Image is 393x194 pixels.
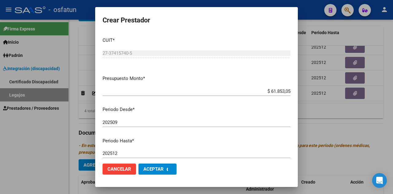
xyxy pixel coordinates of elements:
span: Cancelar [107,166,131,172]
div: Open Intercom Messenger [372,173,387,188]
h2: Crear Prestador [103,14,290,26]
p: Periodo Desde [103,106,290,113]
span: Aceptar [143,166,164,172]
button: Cancelar [103,164,136,175]
button: Aceptar [138,164,177,175]
p: Periodo Hasta [103,137,290,145]
p: Presupuesto Monto [103,75,290,82]
p: CUIT [103,37,290,44]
